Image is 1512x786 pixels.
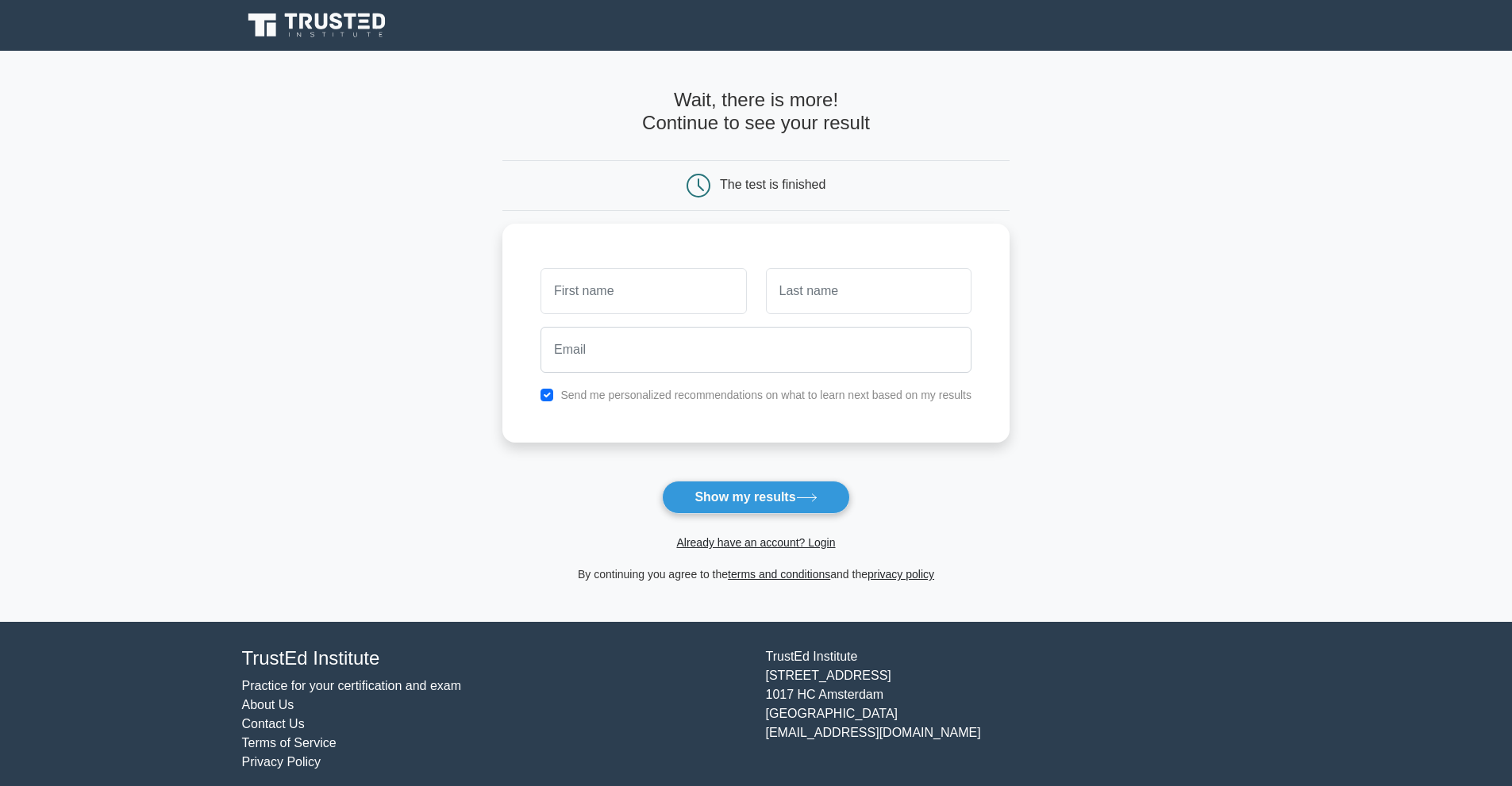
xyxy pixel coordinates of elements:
a: Practice for your certification and exam [242,679,462,692]
input: Email [541,327,971,373]
input: First name [541,268,746,314]
a: privacy policy [868,568,934,581]
input: Last name [766,268,971,314]
h4: Wait, there is more! Continue to see your result [502,89,1010,135]
a: About Us [242,698,294,711]
a: Contact Us [242,717,305,730]
button: Show my results [662,481,849,514]
a: Already have an account? Login [676,536,835,549]
label: Send me personalized recommendations on what to learn next based on my results [560,389,971,401]
a: Privacy Policy [242,755,321,769]
a: Terms of Service [242,736,337,750]
div: By continuing you agree to the and the [493,565,1019,584]
div: The test is finished [720,178,825,191]
a: terms and conditions [728,568,830,581]
div: TrustEd Institute [STREET_ADDRESS] 1017 HC Amsterdam [GEOGRAPHIC_DATA] [EMAIL_ADDRESS][DOMAIN_NAME] [756,647,1280,772]
h4: TrustEd Institute [242,647,747,670]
